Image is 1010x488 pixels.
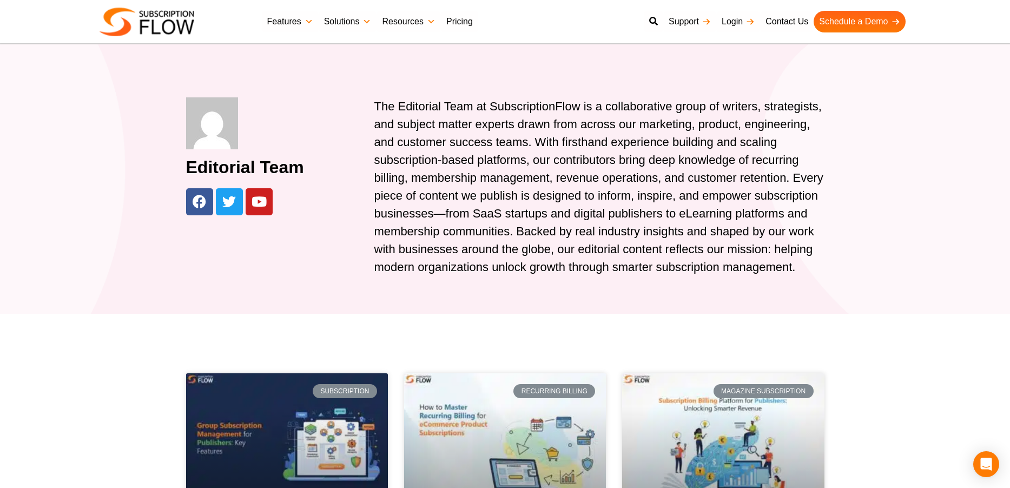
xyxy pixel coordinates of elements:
a: Support [663,11,716,32]
a: Contact Us [760,11,814,32]
div: The Editorial Team at SubscriptionFlow is a collaborative group of writers, strategists, and subj... [374,97,824,276]
a: Login [716,11,760,32]
a: Schedule a Demo [814,11,905,32]
a: Features [262,11,319,32]
img: Subscriptionflow [100,8,194,36]
div: Recurring Billing [513,384,595,398]
a: Solutions [319,11,377,32]
div: Open Intercom Messenger [973,451,999,477]
h2: Editorial Team [186,157,364,177]
a: Resources [377,11,440,32]
a: Pricing [441,11,478,32]
div: Subscription [313,384,377,398]
div: Magazine subscription [714,384,814,398]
